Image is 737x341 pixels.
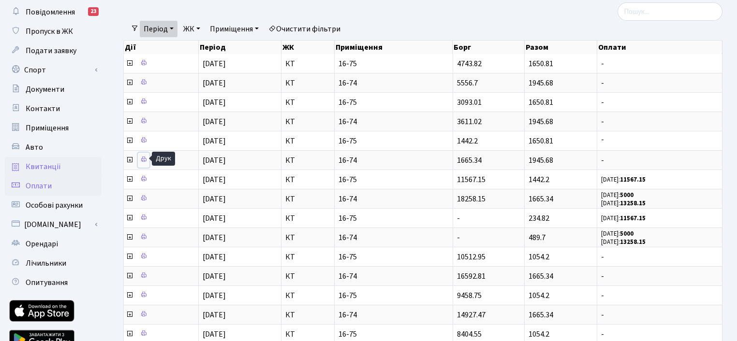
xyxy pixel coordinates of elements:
span: 16-75 [339,99,449,106]
span: [DATE] [203,213,226,224]
span: КТ [285,79,330,87]
span: Особові рахунки [26,200,83,211]
small: [DATE]: [601,238,646,246]
span: Подати заявку [26,45,76,56]
span: КТ [285,176,330,184]
span: 3611.02 [457,116,482,127]
span: КТ [285,311,330,319]
span: 16-75 [339,330,449,338]
span: [DATE] [203,97,226,108]
span: Повідомлення [26,7,75,17]
small: [DATE]: [601,191,634,199]
b: 5000 [620,229,634,238]
div: Друк [152,152,175,166]
div: 23 [88,7,99,16]
span: КТ [285,99,330,106]
span: 16-74 [339,118,449,126]
b: 11567.15 [620,214,646,223]
span: - [601,311,718,319]
span: 16-74 [339,272,449,280]
span: Орендарі [26,239,58,249]
b: 5000 [620,191,634,199]
span: 18258.15 [457,194,486,204]
span: Приміщення [26,123,69,133]
span: Квитанції [26,161,61,172]
span: 1665.34 [529,310,553,320]
span: [DATE] [203,174,226,185]
span: - [601,253,718,261]
span: Контакти [26,103,60,114]
span: 9458.75 [457,290,482,301]
span: 234.82 [529,213,549,224]
span: - [601,292,718,299]
a: Приміщення [5,118,102,138]
span: - [601,330,718,338]
th: Приміщення [335,41,453,54]
span: [DATE] [203,116,226,127]
th: Разом [525,41,597,54]
span: - [601,118,718,126]
a: Спорт [5,60,102,80]
b: 13258.15 [620,238,646,246]
small: [DATE]: [601,229,634,238]
b: 13258.15 [620,199,646,208]
span: 1945.68 [529,78,553,88]
span: Документи [26,84,64,95]
span: 1650.81 [529,58,553,69]
span: 16-74 [339,234,449,242]
span: 4743.82 [457,58,482,69]
th: Дії [124,41,199,54]
span: [DATE] [203,290,226,301]
a: Повідомлення23 [5,2,102,22]
small: [DATE]: [601,175,646,184]
span: 1650.81 [529,97,553,108]
span: - [457,213,460,224]
span: [DATE] [203,136,226,146]
span: 16-75 [339,253,449,261]
span: - [457,232,460,243]
span: Лічильники [26,258,66,269]
span: КТ [285,156,330,164]
a: Пропуск в ЖК [5,22,102,41]
a: Орендарі [5,234,102,254]
span: [DATE] [203,194,226,204]
a: Очистити фільтри [265,21,344,37]
span: - [601,156,718,164]
span: [DATE] [203,310,226,320]
span: 3093.01 [457,97,482,108]
span: [DATE] [203,232,226,243]
span: 16-74 [339,311,449,319]
span: 16-74 [339,195,449,203]
a: ЖК [179,21,204,37]
span: 16-74 [339,156,449,164]
span: [DATE] [203,329,226,340]
span: 1945.68 [529,155,553,166]
span: Пропуск в ЖК [26,26,73,37]
span: [DATE] [203,252,226,262]
span: 16-75 [339,176,449,184]
span: 1442.2 [457,136,478,146]
span: [DATE] [203,58,226,69]
span: Авто [26,142,43,153]
span: 8404.55 [457,329,482,340]
span: КТ [285,214,330,222]
th: Період [199,41,281,54]
span: КТ [285,118,330,126]
span: 1442.2 [529,174,549,185]
span: [DATE] [203,271,226,282]
span: 16-75 [339,292,449,299]
span: 1054.2 [529,329,549,340]
span: 1945.68 [529,116,553,127]
span: 1665.34 [529,194,553,204]
a: Період [140,21,177,37]
a: Опитування [5,273,102,292]
span: 16-74 [339,79,449,87]
span: КТ [285,60,330,68]
span: 1054.2 [529,290,549,301]
a: Контакти [5,99,102,118]
span: 1650.81 [529,136,553,146]
span: КТ [285,292,330,299]
span: - [601,79,718,87]
span: 10512.95 [457,252,486,262]
span: - [601,272,718,280]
